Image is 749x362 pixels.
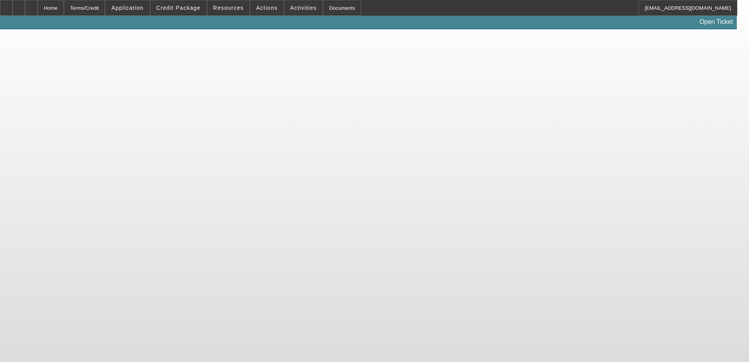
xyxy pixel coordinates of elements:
button: Application [105,0,149,15]
span: Activities [290,5,317,11]
span: Resources [213,5,244,11]
span: Credit Package [156,5,201,11]
button: Credit Package [150,0,206,15]
span: Actions [256,5,278,11]
button: Resources [207,0,250,15]
button: Actions [250,0,284,15]
a: Open Ticket [697,15,736,29]
button: Activities [284,0,323,15]
span: Application [111,5,143,11]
